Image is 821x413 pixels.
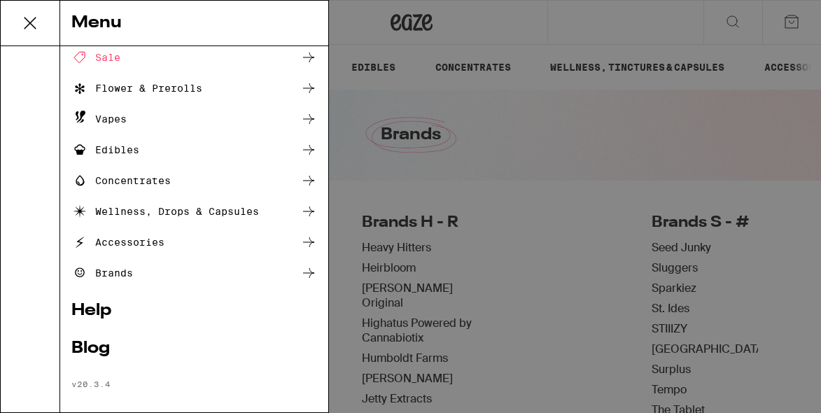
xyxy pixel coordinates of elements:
a: Concentrates [71,172,317,189]
a: Accessories [71,234,317,251]
div: Wellness, Drops & Capsules [71,203,259,220]
a: Blog [71,340,317,357]
a: Help [71,302,317,319]
div: Sale [71,49,120,66]
span: Hi. Need any help? [8,10,101,21]
div: Edibles [71,141,139,158]
a: Flower & Prerolls [71,80,317,97]
a: Sale [71,49,317,66]
div: Brands [71,265,133,281]
div: Accessories [71,234,164,251]
span: v 20.3.4 [71,379,111,388]
a: Wellness, Drops & Capsules [71,203,317,220]
a: Edibles [71,141,317,158]
div: Concentrates [71,172,171,189]
div: Flower & Prerolls [71,80,202,97]
a: Brands [71,265,317,281]
div: Menu [60,1,328,46]
a: Vapes [71,111,317,127]
div: Vapes [71,111,127,127]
